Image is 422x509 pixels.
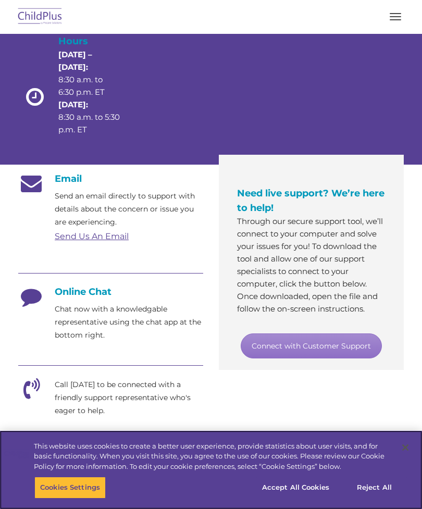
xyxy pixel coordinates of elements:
p: 8:30 a.m. to 6:30 p.m. ET 8:30 a.m. to 5:30 p.m. ET [58,48,120,136]
a: Connect with Customer Support [241,333,382,358]
p: Call [DATE] to be connected with a friendly support representative who's eager to help. [55,378,203,417]
div: This website uses cookies to create a better user experience, provide statistics about user visit... [34,441,393,472]
p: Send an email directly to support with details about the concern or issue you are experiencing. [55,190,203,229]
span: Need live support? We’re here to help! [237,188,384,214]
img: ChildPlus by Procare Solutions [16,5,65,29]
h4: Email [18,173,203,184]
h4: Online Chat [18,286,203,297]
p: Chat now with a knowledgable representative using the chat app at the bottom right. [55,303,203,342]
a: Send Us An Email [55,231,129,241]
strong: [DATE]: [58,100,88,109]
button: Reject All [342,477,407,499]
button: Cookies Settings [34,477,106,499]
p: Through our secure support tool, we’ll connect to your computer and solve your issues for you! To... [237,215,386,315]
button: Accept All Cookies [256,477,335,499]
strong: [DATE] – [DATE]: [58,49,92,72]
button: Close [394,436,417,459]
h4: Hours [58,34,120,48]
